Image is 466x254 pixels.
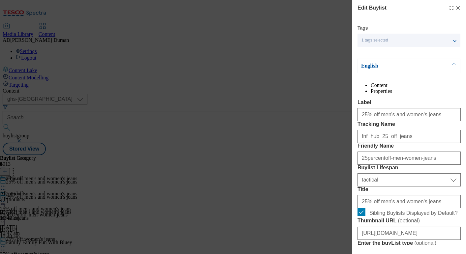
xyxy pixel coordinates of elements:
input: Enter Thumbnail URL [357,227,461,240]
span: 1 tags selected [361,38,388,43]
input: Enter Label [357,108,461,121]
label: Friendly Name [357,143,461,149]
label: Label [357,99,461,105]
label: Enter the buyList type [357,240,461,246]
label: Title [357,186,461,192]
input: Enter Tracking Name [357,130,461,143]
h4: Edit Buylist [357,4,387,12]
label: Tags [357,26,368,30]
span: Sibling Buylists Displayed by Default? [369,210,458,216]
button: 1 tags selected [357,34,460,47]
p: English [361,63,430,69]
input: Enter Friendly Name [357,152,461,165]
span: ( optional ) [414,240,436,246]
li: Content [371,82,461,88]
label: Buylist Lifespan [357,165,461,171]
li: Properties [371,88,461,94]
label: Tracking Name [357,121,461,127]
label: Thumbnail URL [357,217,461,224]
input: Enter Title [357,195,461,208]
span: ( optional ) [398,218,420,223]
